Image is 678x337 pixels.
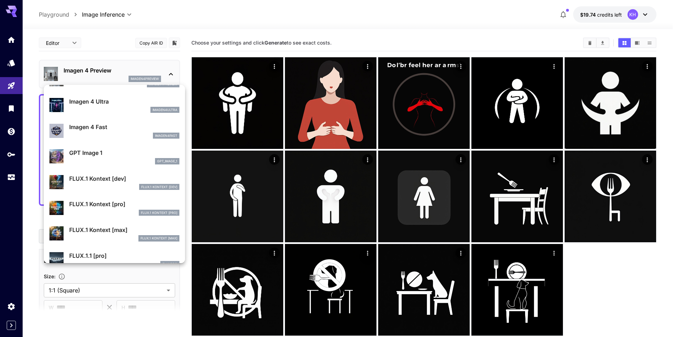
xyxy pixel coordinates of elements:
[49,223,179,244] div: FLUX.1 Kontext [max]FLUX.1 Kontext [max]
[49,146,179,167] div: GPT Image 1gpt_image_1
[157,159,177,164] p: gpt_image_1
[69,174,179,183] p: FLUX.1 Kontext [dev]
[69,200,179,208] p: FLUX.1 Kontext [pro]
[49,172,179,193] div: FLUX.1 Kontext [dev]FLUX.1 Kontext [dev]
[49,249,179,270] div: FLUX.1.1 [pro]fluxpro
[49,120,179,141] div: Imagen 4 Fastimagen4fast
[69,97,179,106] p: Imagen 4 Ultra
[69,123,179,131] p: Imagen 4 Fast
[49,94,179,116] div: Imagen 4 Ultraimagen4ultra
[49,197,179,219] div: FLUX.1 Kontext [pro]FLUX.1 Kontext [pro]
[69,149,179,157] p: GPT Image 1
[162,262,177,267] p: fluxpro
[153,108,177,112] p: imagen4ultra
[141,185,177,190] p: FLUX.1 Kontext [dev]
[141,236,177,241] p: FLUX.1 Kontext [max]
[155,133,177,138] p: imagen4fast
[141,210,177,215] p: FLUX.1 Kontext [pro]
[69,251,179,260] p: FLUX.1.1 [pro]
[69,226,179,234] p: FLUX.1 Kontext [max]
